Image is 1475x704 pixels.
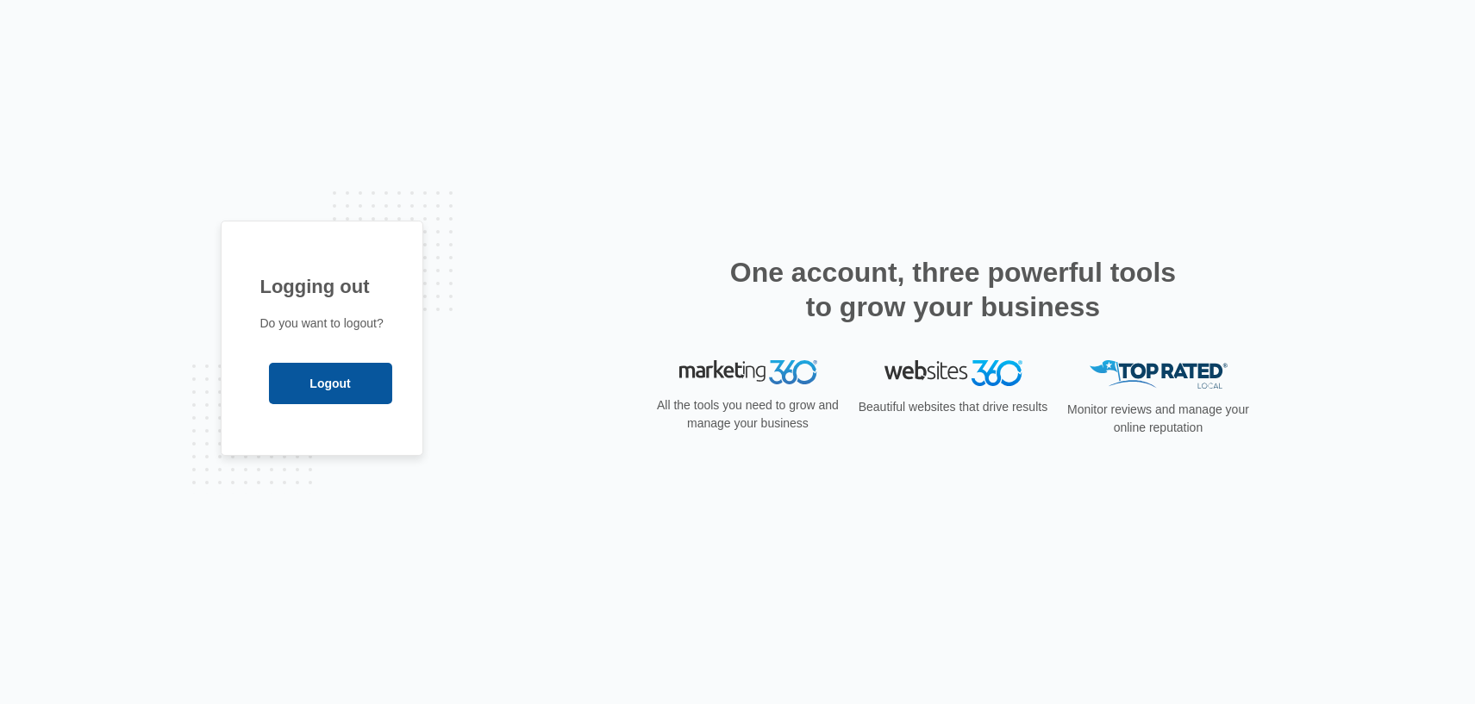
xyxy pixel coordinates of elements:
img: Websites 360 [884,360,1022,385]
img: Top Rated Local [1090,360,1228,389]
p: Monitor reviews and manage your online reputation [1062,401,1255,437]
p: Do you want to logout? [260,315,384,333]
p: All the tools you need to grow and manage your business [652,396,845,433]
h2: One account, three powerful tools to grow your business [725,255,1182,324]
p: Beautiful websites that drive results [857,398,1050,416]
h1: Logging out [260,272,384,301]
input: Logout [269,363,392,404]
img: Marketing 360 [679,360,817,384]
